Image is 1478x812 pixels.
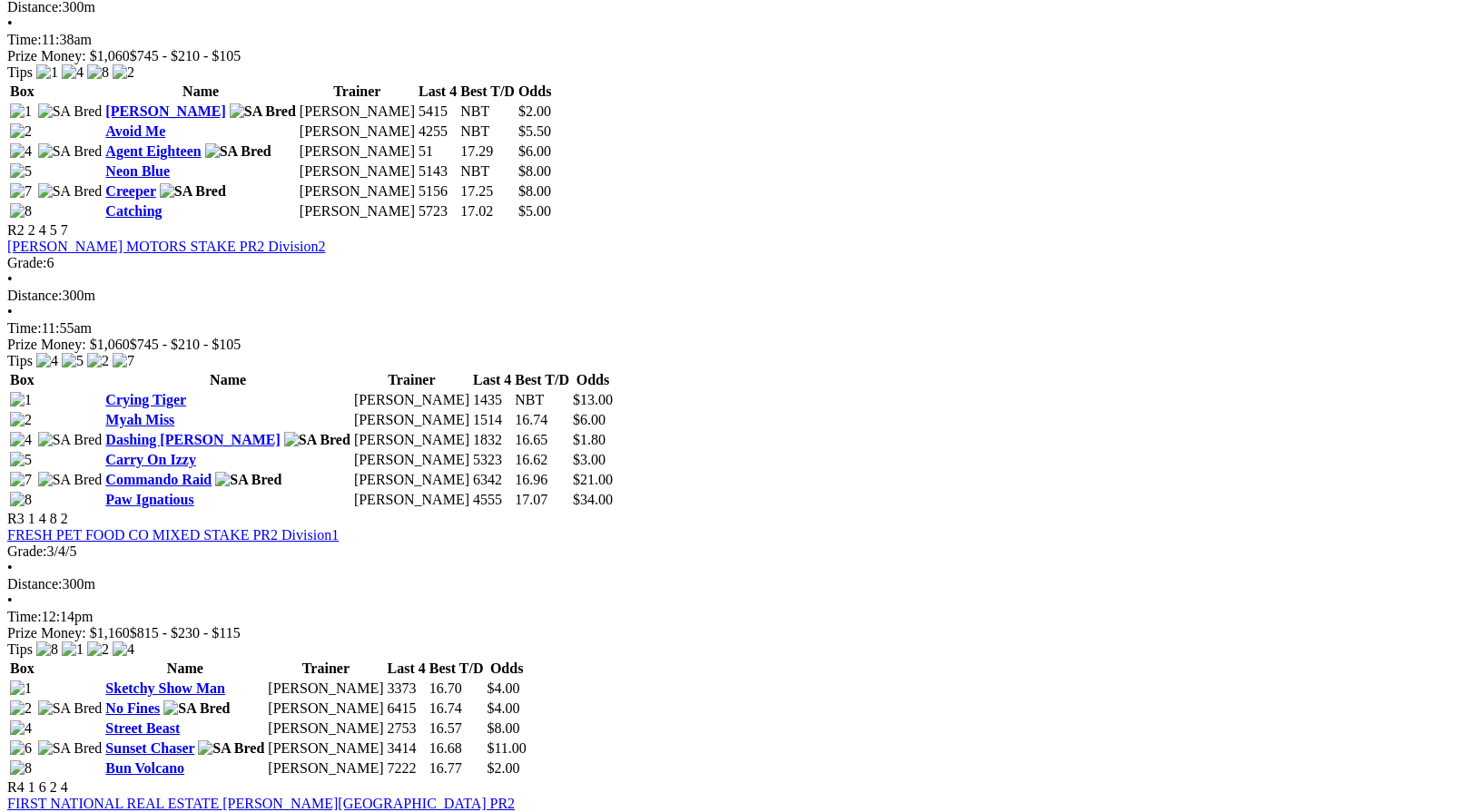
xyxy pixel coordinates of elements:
td: 4555 [472,491,512,509]
span: R4 [7,779,25,795]
span: Box [10,83,34,99]
span: $4.00 [487,680,519,696]
img: 8 [10,203,32,220]
img: SA Bred [38,472,103,488]
span: $1.80 [573,432,606,447]
img: 1 [36,64,58,81]
div: 11:55am [7,320,1471,337]
img: 1 [10,680,32,697]
td: [PERSON_NAME] [353,431,470,449]
a: Avoid Me [105,123,165,139]
span: $8.00 [518,163,551,179]
td: NBT [459,122,516,141]
th: Trainer [299,83,416,101]
td: 5415 [418,103,458,121]
th: Best T/D [514,371,570,389]
span: $11.00 [487,740,526,756]
img: 7 [10,183,32,200]
img: 2 [10,123,32,140]
td: 6342 [472,471,512,489]
span: Distance: [7,288,62,303]
img: SA Bred [160,183,226,200]
span: Distance: [7,576,62,592]
div: Prize Money: $1,060 [7,48,1471,64]
td: 3414 [386,739,426,758]
td: 16.77 [429,759,485,778]
a: FIRST NATIONAL REAL ESTATE [PERSON_NAME][GEOGRAPHIC_DATA] PR2 [7,796,515,811]
th: Odds [572,371,614,389]
td: 16.70 [429,680,485,698]
td: 16.57 [429,719,485,738]
td: 16.74 [429,699,485,718]
td: [PERSON_NAME] [299,202,416,220]
span: Box [10,372,34,387]
img: SA Bred [198,740,264,757]
span: $6.00 [573,412,606,427]
div: Prize Money: $1,060 [7,337,1471,353]
img: SA Bred [230,103,296,120]
div: 6 [7,255,1471,271]
img: 2 [113,64,134,81]
img: 4 [62,64,84,81]
td: 1435 [472,391,512,409]
span: Time: [7,609,42,624]
span: 1 4 8 2 [28,511,68,526]
img: 8 [10,492,32,508]
img: SA Bred [205,143,271,160]
td: [PERSON_NAME] [267,759,384,778]
span: Tips [7,353,33,368]
span: Box [10,660,34,676]
img: 2 [87,353,109,369]
div: Prize Money: $1,160 [7,625,1471,641]
span: $2.00 [487,760,519,776]
th: Last 4 [472,371,512,389]
img: 1 [62,641,84,658]
span: $34.00 [573,492,613,507]
th: Trainer [353,371,470,389]
th: Trainer [267,660,384,678]
td: NBT [514,391,570,409]
span: Time: [7,320,42,336]
span: • [7,560,13,575]
span: 2 4 5 7 [28,222,68,238]
img: SA Bred [38,103,103,120]
td: 17.02 [459,202,516,220]
img: 4 [36,353,58,369]
td: [PERSON_NAME] [267,680,384,698]
td: [PERSON_NAME] [299,122,416,141]
a: Myah Miss [105,412,174,427]
td: [PERSON_NAME] [353,491,470,509]
span: $3.00 [573,452,606,467]
td: 5143 [418,162,458,181]
img: SA Bred [38,143,103,160]
td: [PERSON_NAME] [267,739,384,758]
span: Time: [7,32,42,47]
td: 1514 [472,411,512,429]
td: [PERSON_NAME] [353,451,470,469]
td: 3373 [386,680,426,698]
img: 8 [10,760,32,777]
span: $13.00 [573,392,613,407]
td: [PERSON_NAME] [299,182,416,201]
img: SA Bred [215,472,281,488]
img: SA Bred [38,740,103,757]
td: [PERSON_NAME] [299,103,416,121]
a: Agent Eighteen [105,143,201,159]
a: FRESH PET FOOD CO MIXED STAKE PR2 Division1 [7,527,339,543]
img: 1 [10,392,32,408]
span: Tips [7,64,33,80]
img: 8 [87,64,109,81]
img: 4 [10,720,32,737]
img: 8 [36,641,58,658]
td: 16.65 [514,431,570,449]
img: 2 [10,412,32,428]
span: $745 - $210 - $105 [130,48,241,64]
img: 5 [10,452,32,468]
img: 2 [10,700,32,717]
td: 16.62 [514,451,570,469]
td: 16.74 [514,411,570,429]
span: Tips [7,641,33,657]
img: SA Bred [284,432,350,448]
th: Odds [517,83,552,101]
img: 1 [10,103,32,120]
